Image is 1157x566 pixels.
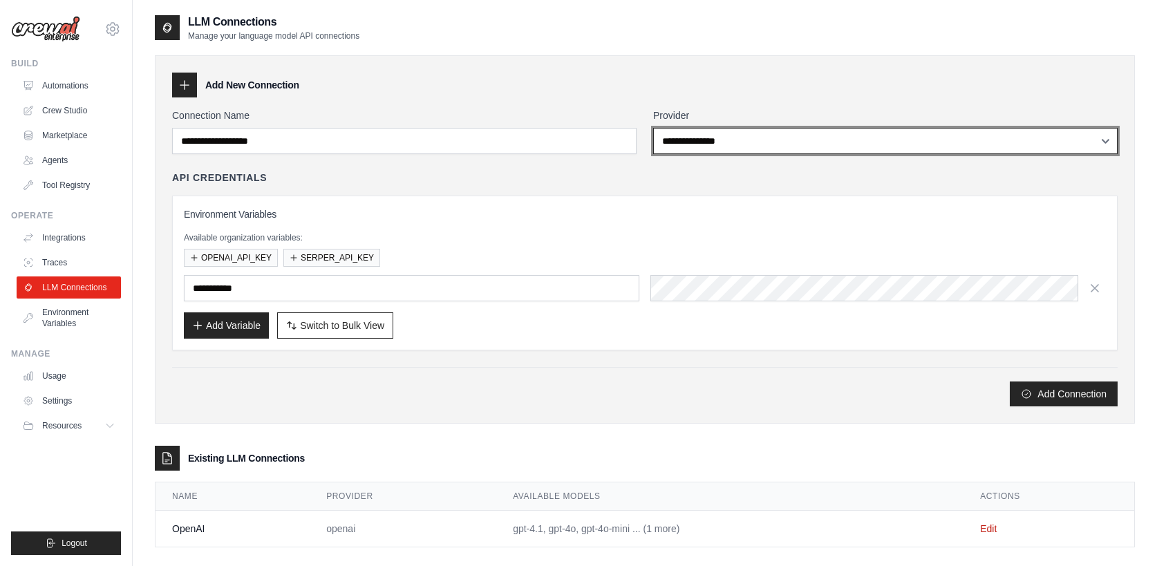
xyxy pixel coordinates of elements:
[310,482,496,511] th: Provider
[172,109,637,122] label: Connection Name
[11,210,121,221] div: Operate
[184,312,269,339] button: Add Variable
[17,227,121,249] a: Integrations
[17,365,121,387] a: Usage
[283,249,380,267] button: SERPER_API_KEY
[11,531,121,555] button: Logout
[496,482,963,511] th: Available Models
[17,415,121,437] button: Resources
[156,511,310,547] td: OpenAI
[188,14,359,30] h2: LLM Connections
[205,78,299,92] h3: Add New Connection
[496,511,963,547] td: gpt-4.1, gpt-4o, gpt-4o-mini ... (1 more)
[11,16,80,42] img: Logo
[11,58,121,69] div: Build
[62,538,87,549] span: Logout
[310,511,496,547] td: openai
[277,312,393,339] button: Switch to Bulk View
[17,149,121,171] a: Agents
[184,207,1106,221] h3: Environment Variables
[188,30,359,41] p: Manage your language model API connections
[42,420,82,431] span: Resources
[17,390,121,412] a: Settings
[17,252,121,274] a: Traces
[11,348,121,359] div: Manage
[1010,381,1118,406] button: Add Connection
[17,301,121,334] a: Environment Variables
[172,171,267,185] h4: API Credentials
[184,232,1106,243] p: Available organization variables:
[184,249,278,267] button: OPENAI_API_KEY
[17,124,121,147] a: Marketplace
[17,100,121,122] a: Crew Studio
[188,451,305,465] h3: Existing LLM Connections
[653,109,1118,122] label: Provider
[963,482,1134,511] th: Actions
[980,523,997,534] a: Edit
[17,174,121,196] a: Tool Registry
[17,75,121,97] a: Automations
[17,276,121,299] a: LLM Connections
[156,482,310,511] th: Name
[300,319,384,332] span: Switch to Bulk View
